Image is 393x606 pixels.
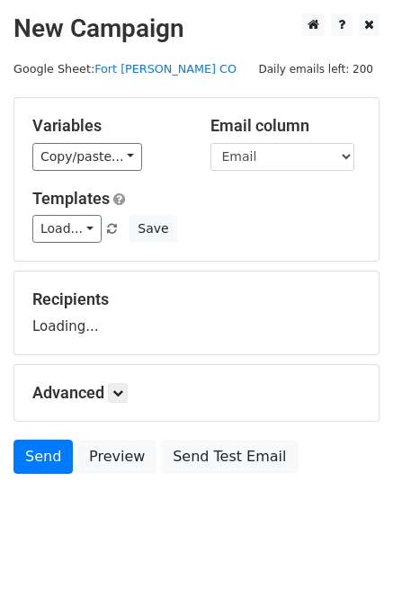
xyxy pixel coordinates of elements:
span: Daily emails left: 200 [252,59,380,79]
h5: Email column [210,116,362,136]
h5: Variables [32,116,183,136]
h5: Advanced [32,383,361,403]
a: Templates [32,189,110,208]
a: Send Test Email [161,440,298,474]
a: Send [13,440,73,474]
div: Loading... [32,290,361,336]
a: Daily emails left: 200 [252,62,380,76]
button: Save [130,215,176,243]
h5: Recipients [32,290,361,309]
a: Preview [77,440,156,474]
a: Copy/paste... [32,143,142,171]
a: Fort [PERSON_NAME] CO [94,62,237,76]
a: Load... [32,215,102,243]
small: Google Sheet: [13,62,237,76]
h2: New Campaign [13,13,380,44]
